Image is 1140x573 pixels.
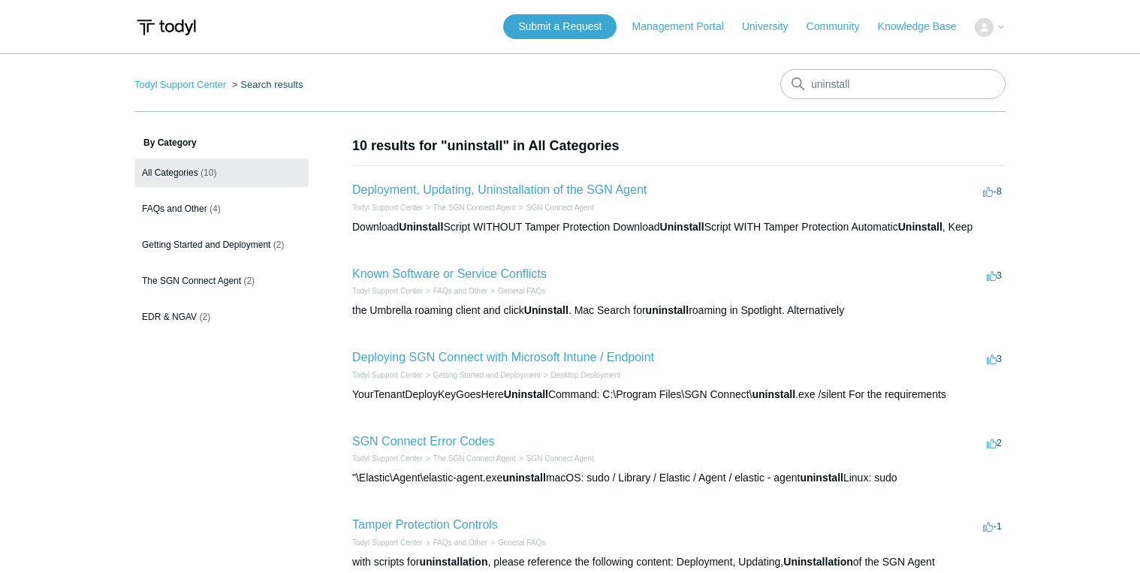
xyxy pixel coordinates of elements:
[352,136,1006,156] h1: 10 results for "uninstall" in All Categories
[199,312,210,322] span: (2)
[423,285,487,297] li: FAQs and Other
[632,19,739,35] a: Management Portal
[201,167,216,178] span: (10)
[229,79,303,90] li: Search results
[524,304,568,316] em: Uninstall
[783,556,853,568] em: Uninstallation
[516,453,594,464] li: SGN Connect Agent
[399,221,443,233] em: Uninstall
[433,538,487,547] a: FAQs and Other
[898,221,942,233] em: Uninstall
[134,303,309,331] a: EDR & NGAV (2)
[646,304,689,316] em: uninstall
[526,204,594,212] a: SGN Connect Agent
[134,195,309,223] a: FAQs and Other (4)
[352,518,498,531] a: Tamper Protection Controls
[352,454,423,463] a: Todyl Support Center
[419,556,487,568] em: uninstallation
[142,167,198,178] span: All Categories
[352,538,423,547] a: Todyl Support Center
[423,202,516,213] li: The SGN Connect Agent
[800,472,843,484] em: uninstall
[987,437,1002,448] span: 2
[352,537,423,548] li: Todyl Support Center
[352,554,1006,570] div: with scripts for , please reference the following content: Deployment, Updating, of the SGN Agent
[352,351,654,363] a: Deploying SGN Connect with Microsoft Intune / Endpoint
[878,19,972,35] a: Knowledge Base
[423,453,516,464] li: The SGN Connect Agent
[243,276,255,286] span: (2)
[134,267,309,295] a: The SGN Connect Agent (2)
[352,267,547,280] a: Known Software or Service Conflicts
[134,136,309,149] h3: By Category
[352,371,423,379] a: Todyl Support Center
[352,387,1006,403] div: YourTenantDeployKeyGoesHere Command: C:\Program Files\SGN Connect\ .exe /silent For the requirements
[551,371,621,379] a: Desktop Deployment
[433,287,487,295] a: FAQs and Other
[983,185,1002,197] span: -8
[134,79,229,90] li: Todyl Support Center
[352,369,423,381] li: Todyl Support Center
[352,435,494,448] a: SGN Connect Error Codes
[142,240,270,250] span: Getting Started and Deployment
[502,472,546,484] em: uninstall
[752,388,796,400] em: uninstall
[541,369,621,381] li: Desktop Deployment
[210,204,221,214] span: (4)
[142,276,241,286] span: The SGN Connect Agent
[352,202,423,213] li: Todyl Support Center
[742,19,803,35] a: University
[526,454,594,463] a: SGN Connect Agent
[516,202,594,213] li: SGN Connect Agent
[352,204,423,212] a: Todyl Support Center
[498,538,545,547] a: General FAQs
[987,353,1002,364] span: 3
[487,537,545,548] li: General FAQs
[142,204,207,214] span: FAQs and Other
[660,221,704,233] em: Uninstall
[352,219,1006,235] div: Download Script WITHOUT Tamper Protection Download Script WITH Tamper Protection Automatic , Keep
[487,285,545,297] li: General FAQs
[352,285,423,297] li: Todyl Support Center
[504,388,548,400] em: Uninstall
[987,270,1002,281] span: 3
[352,470,1006,486] div: "\Elastic\Agent\elastic-agent.exe macOS: sudo / Library / Elastic / Agent / elastic - agent Linux...
[134,158,309,187] a: All Categories (10)
[352,183,647,196] a: Deployment, Updating, Uninstallation of the SGN Agent
[423,537,487,548] li: FAQs and Other
[498,287,545,295] a: General FAQs
[352,303,1006,318] div: the Umbrella roaming client and click . Mac Search for roaming in Spotlight. Alternatively
[433,454,516,463] a: The SGN Connect Agent
[780,69,1006,99] input: Search
[983,520,1002,532] span: -1
[142,312,197,322] span: EDR & NGAV
[352,287,423,295] a: Todyl Support Center
[134,231,309,259] a: Getting Started and Deployment (2)
[134,14,198,41] img: Todyl Support Center Help Center home page
[134,79,226,90] a: Todyl Support Center
[352,453,423,464] li: Todyl Support Center
[423,369,541,381] li: Getting Started and Deployment
[433,371,541,379] a: Getting Started and Deployment
[503,14,617,39] a: Submit a Request
[273,240,285,250] span: (2)
[433,204,516,212] a: The SGN Connect Agent
[807,19,875,35] a: Community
